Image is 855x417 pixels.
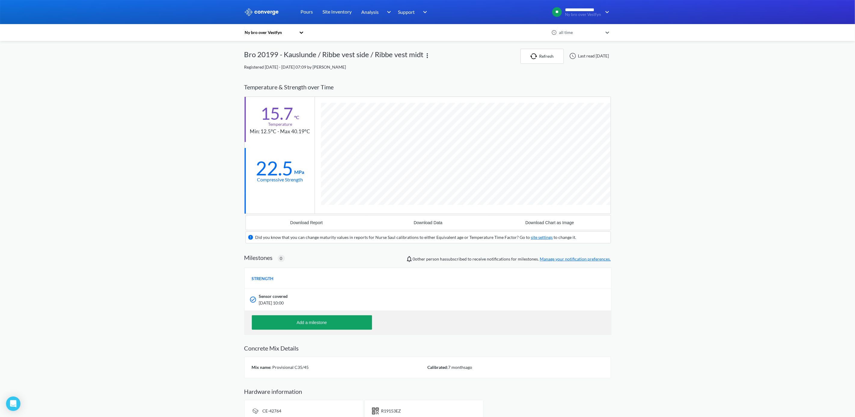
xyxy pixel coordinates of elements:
[381,408,401,413] span: R19153EZ
[252,407,259,415] img: signal-icon.svg
[419,8,429,16] img: downArrow.svg
[525,220,574,225] div: Download Chart as Image
[272,365,309,370] span: Provisional C35/45
[540,256,611,261] a: Manage your notification preferences.
[259,300,531,306] span: [DATE] 10:00
[413,256,426,261] span: 0 other
[280,255,282,262] span: 0
[531,235,553,240] a: site settings
[406,255,413,263] img: notifications-icon.svg
[244,78,611,97] div: Temperature & Strength over Time
[255,234,576,241] div: Did you know that you can change maturity values in reports for Nurse Saul calibrations to either...
[521,49,564,64] button: Refresh
[424,52,431,59] img: more.svg
[383,8,392,16] img: downArrow.svg
[250,128,310,136] div: Min: 12.5°C - Max 40.19°C
[244,29,296,36] div: Ny bro over Vestfyn
[252,315,372,330] button: Add a milestone
[530,53,539,59] img: icon-refresh.svg
[566,52,611,60] div: Last read [DATE]
[367,215,489,230] button: Download Data
[414,220,443,225] div: Download Data
[6,397,20,411] div: Open Intercom Messenger
[244,254,273,261] h2: Milestones
[263,408,282,413] span: CE-42764
[290,220,323,225] div: Download Report
[551,30,557,35] img: icon-clock.svg
[244,8,279,16] img: logo_ewhite.svg
[398,8,415,16] span: Support
[565,12,601,17] span: Ny bro over Vestfyn
[244,388,611,395] h2: Hardware information
[372,407,379,415] img: icon-short-text.svg
[428,365,448,370] span: Calibrated:
[256,161,293,176] div: 22.5
[413,256,611,262] span: person has subscribed to receive notifications for milestones.
[244,344,611,352] h2: Concrete Mix Details
[259,293,288,300] span: Sensor covered
[246,215,368,230] button: Download Report
[252,275,274,282] span: STRENGTH
[268,121,292,128] div: Temperature
[252,365,272,370] span: Mix name:
[244,49,424,64] div: Bro 20199 - Kauslunde / Ribbe vest side / Ribbe vest midt
[448,365,472,370] span: 7 months ago
[557,29,603,36] div: all time
[261,106,293,121] div: 15.7
[362,8,379,16] span: Analysis
[257,176,303,183] div: Compressive Strength
[244,64,346,69] span: Registered [DATE] - [DATE] 07:09 by [PERSON_NAME]
[489,215,611,230] button: Download Chart as Image
[601,8,611,16] img: downArrow.svg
